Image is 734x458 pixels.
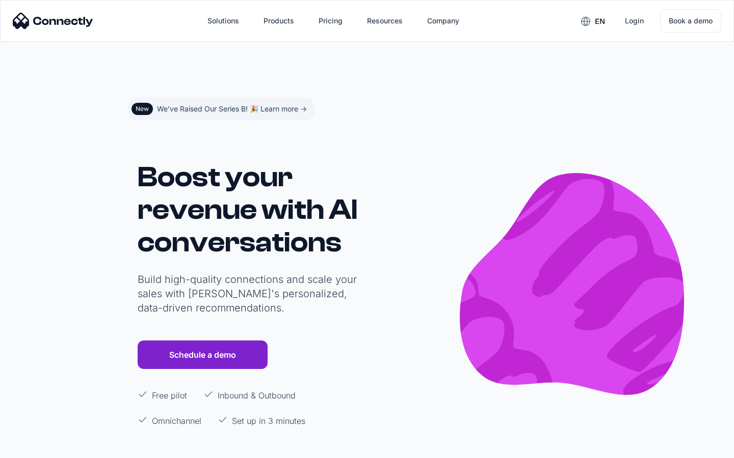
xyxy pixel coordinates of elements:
[427,14,459,28] div: Company
[138,340,268,369] a: Schedule a demo
[136,105,149,113] div: New
[367,14,403,28] div: Resources
[152,389,187,402] p: Free pilot
[218,389,296,402] p: Inbound & Outbound
[264,14,294,28] div: Products
[152,415,201,427] p: Omnichannel
[660,9,721,33] a: Book a demo
[595,14,605,28] div: en
[10,439,61,454] aside: Language selected: English
[127,98,315,120] a: NewWe've Raised Our Series B! 🎉 Learn more ->
[207,14,239,28] div: Solutions
[617,9,652,33] a: Login
[13,13,93,29] img: Connectly Logo
[310,9,351,33] a: Pricing
[319,14,343,28] div: Pricing
[232,415,305,427] p: Set up in 3 minutes
[625,14,644,28] div: Login
[20,440,61,454] ul: Language list
[157,102,307,116] div: We've Raised Our Series B! 🎉 Learn more ->
[138,272,362,315] p: Build high-quality connections and scale your sales with [PERSON_NAME]'s personalized, data-drive...
[138,161,362,259] h1: Boost your revenue with AI conversations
